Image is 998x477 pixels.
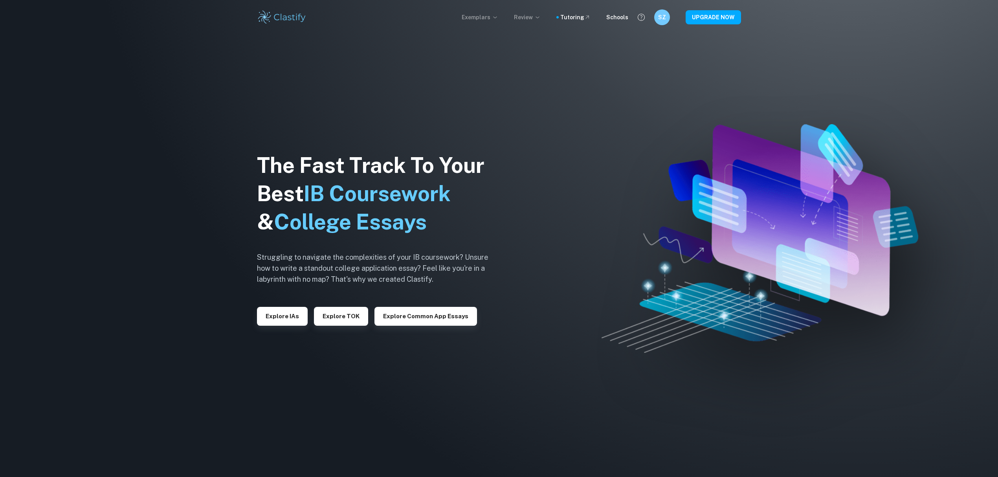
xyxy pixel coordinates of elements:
[374,312,477,319] a: Explore Common App essays
[560,13,591,22] a: Tutoring
[257,9,307,25] img: Clastify logo
[374,307,477,326] button: Explore Common App essays
[606,13,628,22] a: Schools
[257,312,308,319] a: Explore IAs
[257,307,308,326] button: Explore IAs
[257,151,501,236] h1: The Fast Track To Your Best &
[686,10,741,24] button: UPGRADE NOW
[462,13,498,22] p: Exemplars
[658,13,667,22] h6: SZ
[257,252,501,285] h6: Struggling to navigate the complexities of your IB coursework? Unsure how to write a standout col...
[514,13,541,22] p: Review
[314,307,368,326] button: Explore TOK
[654,9,670,25] button: SZ
[304,181,451,206] span: IB Coursework
[635,11,648,24] button: Help and Feedback
[274,209,427,234] span: College Essays
[602,124,918,353] img: Clastify hero
[314,312,368,319] a: Explore TOK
